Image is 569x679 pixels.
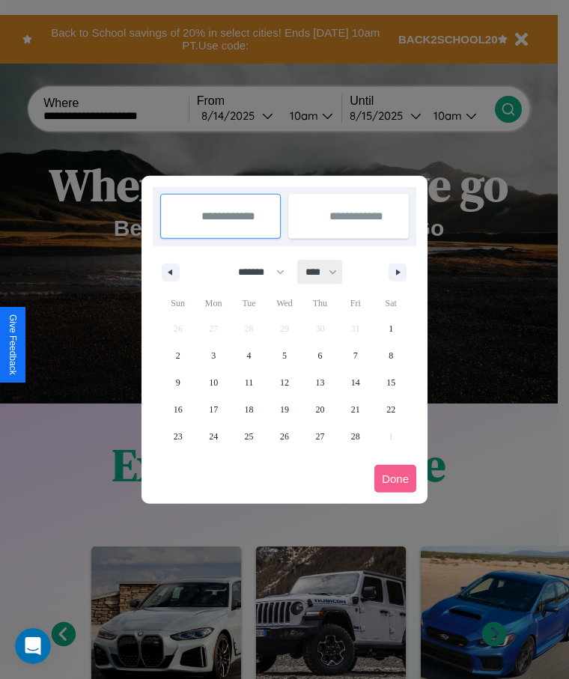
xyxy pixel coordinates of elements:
span: 26 [280,423,289,450]
button: 9 [160,369,195,396]
span: Mon [195,291,231,315]
button: 27 [302,423,338,450]
button: 3 [195,342,231,369]
span: Tue [231,291,267,315]
button: 11 [231,369,267,396]
span: Wed [267,291,302,315]
span: 4 [247,342,252,369]
span: 14 [351,369,360,396]
button: 22 [374,396,409,423]
button: 10 [195,369,231,396]
div: Give Feedback [7,314,18,375]
span: 21 [351,396,360,423]
span: 27 [315,423,324,450]
span: 16 [174,396,183,423]
button: 28 [338,423,373,450]
button: 5 [267,342,302,369]
span: 23 [174,423,183,450]
button: 8 [374,342,409,369]
iframe: Intercom live chat [15,628,51,664]
button: 2 [160,342,195,369]
span: 6 [317,342,322,369]
span: 8 [389,342,393,369]
button: 1 [374,315,409,342]
span: 22 [386,396,395,423]
button: 21 [338,396,373,423]
button: 19 [267,396,302,423]
button: 20 [302,396,338,423]
button: 26 [267,423,302,450]
span: 5 [282,342,287,369]
span: 25 [245,423,254,450]
button: 17 [195,396,231,423]
span: 9 [176,369,180,396]
span: 17 [209,396,218,423]
span: Fri [338,291,373,315]
span: Thu [302,291,338,315]
span: 11 [245,369,254,396]
span: 1 [389,315,393,342]
span: 28 [351,423,360,450]
span: 20 [315,396,324,423]
button: 16 [160,396,195,423]
span: Sun [160,291,195,315]
span: Sat [374,291,409,315]
button: 13 [302,369,338,396]
button: 23 [160,423,195,450]
span: 19 [280,396,289,423]
span: 13 [315,369,324,396]
span: 24 [209,423,218,450]
button: 25 [231,423,267,450]
button: 4 [231,342,267,369]
span: 15 [386,369,395,396]
span: 10 [209,369,218,396]
button: 18 [231,396,267,423]
span: 2 [176,342,180,369]
span: 12 [280,369,289,396]
button: 12 [267,369,302,396]
button: 7 [338,342,373,369]
button: Done [374,465,416,493]
span: 18 [245,396,254,423]
button: 24 [195,423,231,450]
span: 7 [353,342,358,369]
span: 3 [211,342,216,369]
button: 15 [374,369,409,396]
button: 6 [302,342,338,369]
button: 14 [338,369,373,396]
